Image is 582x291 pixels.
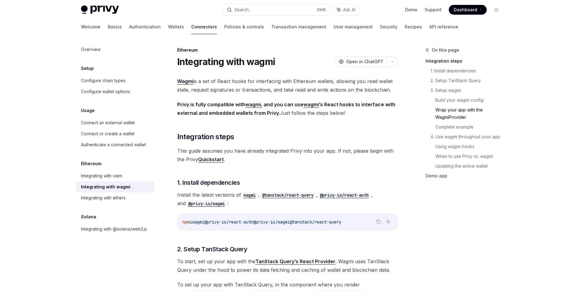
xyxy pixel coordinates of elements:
code: wagmi [241,192,258,198]
a: Configure wallet options [76,86,154,97]
img: light logo [81,5,119,14]
a: Integration steps [426,56,506,66]
div: Integrating with wagmi [81,183,130,191]
a: User management [334,20,373,34]
h5: Setup [81,65,94,72]
a: Connect an external wallet [76,117,154,128]
button: Open in ChatGPT [335,56,387,67]
span: Ask AI [343,7,355,13]
div: Authenticate a connected wallet [81,141,146,148]
h1: Integrating with wagmi [177,56,275,67]
a: Complete example [435,122,506,132]
span: Install the latest versions of , , , and : [177,191,397,208]
span: wagmi [192,219,204,225]
a: Security [380,20,397,34]
a: Authentication [129,20,161,34]
div: Integrating with @solana/web3.js [81,225,147,233]
a: Demo [405,7,417,13]
button: Toggle dark mode [492,5,501,15]
a: Transaction management [271,20,326,34]
a: Integrating with wagmi [76,181,154,192]
div: Ethereum [177,47,397,53]
a: Configure chain types [76,75,154,86]
a: Recipes [405,20,422,34]
a: Integrating with viem [76,170,154,181]
a: Wrap your app with the WagmiProvider [435,105,506,122]
a: Demo app [426,171,506,181]
span: is a set of React hooks for interfacing with Ethereum wallets, allowing you read wallet state, re... [177,77,397,94]
button: Search...CtrlK [223,4,330,15]
strong: Privy is fully compatible with , and you can use ’s React hooks to interface with external and em... [177,101,395,116]
span: Ctrl K [317,7,326,12]
h5: Usage [81,107,95,114]
button: Ask AI [333,4,360,15]
a: Dashboard [449,5,487,15]
a: Updating the active wallet [435,161,506,171]
a: 3. Setup wagmi [430,85,506,95]
a: Overview [76,44,154,55]
a: Connectors [191,20,217,34]
a: @privy-io/wagmi [186,200,227,206]
div: Search... [234,6,251,13]
a: TanStack Query’s React Provider [255,258,335,265]
span: Integration steps [177,132,234,142]
a: Basics [108,20,122,34]
span: 2. Setup TanStack Query [177,245,247,253]
code: @privy-io/react-auth [317,192,371,198]
a: Integrating with ethers [76,192,154,203]
span: On this page [432,46,459,54]
span: @privy-io/wagmi [253,219,290,225]
a: Connect or create a wallet [76,128,154,139]
h5: Solana [81,213,96,220]
span: @privy-io/react-auth [204,219,253,225]
a: @tanstack/react-query [260,192,316,198]
a: API reference [429,20,458,34]
div: Integrating with ethers [81,194,126,202]
span: i [190,219,192,225]
a: @privy-io/react-auth [317,192,371,198]
a: Build your wagmi config [435,95,506,105]
a: Wagmi [177,78,193,85]
div: Integrating with viem [81,172,122,180]
a: 1. Install dependencies [430,66,506,76]
span: 1. Install dependencies [177,178,240,187]
a: wagmi [241,192,258,198]
a: Policies & controls [224,20,264,34]
span: @tanstack/react-query [290,219,341,225]
div: Connect an external wallet [81,119,135,126]
h5: Ethereum [81,160,101,167]
a: wagmi [245,101,261,108]
a: Integrating with @solana/web3.js [76,224,154,235]
a: Welcome [81,20,101,34]
a: Using wagmi hooks [435,142,506,151]
div: Connect or create a wallet [81,130,134,137]
span: To start, set up your app with the . Wagmi uses TanStack Query under the hood to power its data f... [177,257,397,274]
span: This guide assumes you have already integrated Privy into your app. If not, please begin with the... [177,147,397,164]
a: Support [425,7,441,13]
a: When to use Privy vs. wagmi [435,151,506,161]
a: Wallets [168,20,184,34]
a: Authenticate a connected wallet [76,139,154,150]
span: Just follow the steps below! [177,100,397,117]
span: Open in ChatGPT [346,59,383,65]
a: 2. Setup TanStack Query [430,76,506,85]
a: Quickstart [198,156,224,163]
div: Overview [81,46,101,53]
button: Copy the contents from the code block [375,218,383,226]
a: wagmi [303,101,319,108]
button: Ask AI [384,218,392,226]
span: npm [182,219,190,225]
a: 4. Use wagmi throughout your app [430,132,506,142]
code: @tanstack/react-query [260,192,316,198]
div: Configure wallet options [81,88,130,95]
span: Dashboard [454,7,477,13]
div: Configure chain types [81,77,126,84]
